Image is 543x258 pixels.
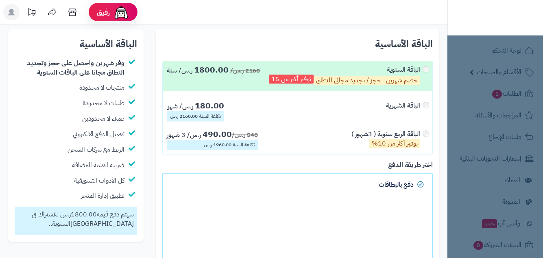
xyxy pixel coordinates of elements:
[269,75,314,84] p: توفير أكثر من 15
[162,173,433,196] a: دفع بالبطاقات
[314,76,384,85] p: حجز / تجديد مجاني للنطاق
[52,219,70,229] span: السنوية
[167,66,192,75] span: ر.س/ سنة
[18,210,134,229] p: سيتم دفع قيمة ر.س للاشتراك في [GEOGRAPHIC_DATA] ..
[82,114,124,123] div: عملاء لا محدودين
[79,83,124,93] div: منتجات لا محدودة
[68,145,124,154] div: الربط مع شركات الشحن
[97,7,110,17] span: رفيق
[162,36,433,53] h2: الباقة الأساسية
[168,101,193,111] span: ر.س/ شهر
[72,161,124,170] div: ضريبة القيمة المضافة
[167,140,258,150] div: تكلفة السنة 1960.00 ر.س
[388,161,433,170] label: اختر طريقة الدفع
[488,15,535,33] img: logo-2.png
[230,66,260,75] span: 2160 ر.س/
[74,176,124,185] div: كل الأدوات التسويقية
[71,209,97,219] span: 1800.00
[83,99,124,108] div: طلبات لا محدودة
[167,111,224,121] div: تكلفة السنة 2160.00 ر.س
[269,65,420,87] div: الباقة السنوية
[232,130,258,139] span: 540 ر.س/
[369,139,420,148] p: توفير أكثر من 10%
[22,4,42,20] a: تحديثات المنصة
[73,130,124,139] div: تفعيل الدفع الالكتروني
[351,130,420,148] div: الباقة الربع سنوية ( 3شهور )
[195,99,224,112] span: 180.00
[386,101,420,110] div: الباقة الشهرية
[194,63,229,76] span: 1800.00
[15,59,124,77] div: وفر شهرين واحصل على حجز وتجديد النطاق مجانا على الباقات السنوية
[384,76,420,85] p: خصم شهرين
[203,128,232,141] span: 490.00
[81,191,124,201] div: تطبيق إدارة المتجر
[113,4,129,20] img: ai-face.png
[167,130,201,140] span: ر.س/ 3 شهور
[379,180,414,190] span: دفع بالبطاقات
